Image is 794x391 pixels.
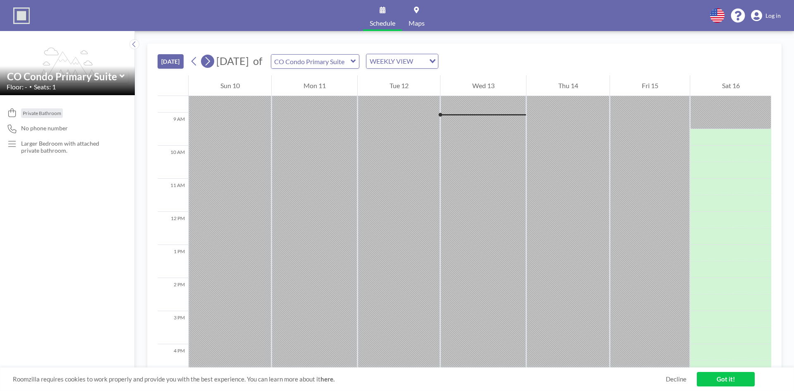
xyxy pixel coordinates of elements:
div: 3 PM [158,311,188,344]
div: 12 PM [158,212,188,245]
input: Search for option [416,56,424,67]
div: Mon 11 [272,75,357,96]
div: Thu 14 [526,75,610,96]
a: Decline [666,375,686,383]
span: • [29,84,32,89]
input: CO Condo Primary Suite [271,55,351,68]
span: Maps [409,20,425,26]
span: of [253,55,262,67]
span: WEEKLY VIEW [368,56,415,67]
div: Fri 15 [610,75,690,96]
div: 1 PM [158,245,188,278]
div: 10 AM [158,146,188,179]
div: Search for option [366,54,438,68]
div: 4 PM [158,344,188,377]
span: [DATE] [216,55,249,67]
div: 8 AM [158,79,188,113]
button: [DATE] [158,54,184,69]
div: Sun 10 [189,75,271,96]
div: 2 PM [158,278,188,311]
div: Wed 13 [440,75,526,96]
img: organization-logo [13,7,30,24]
span: Private Bathroom [23,110,61,116]
span: Schedule [370,20,395,26]
p: Larger Bedroom with attached private bathroom. [21,140,118,154]
span: Roomzilla requires cookies to work properly and provide you with the best experience. You can lea... [13,375,666,383]
span: No phone number [21,125,68,132]
a: Got it! [697,372,755,386]
span: Seats: 1 [34,83,56,91]
input: CO Condo Primary Suite [7,70,120,82]
div: Tue 12 [358,75,440,96]
span: Floor: - [7,83,27,91]
div: 11 AM [158,179,188,212]
a: here. [320,375,335,383]
span: Log in [765,12,781,19]
div: Sat 16 [690,75,771,96]
a: Log in [751,10,781,22]
div: 9 AM [158,113,188,146]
